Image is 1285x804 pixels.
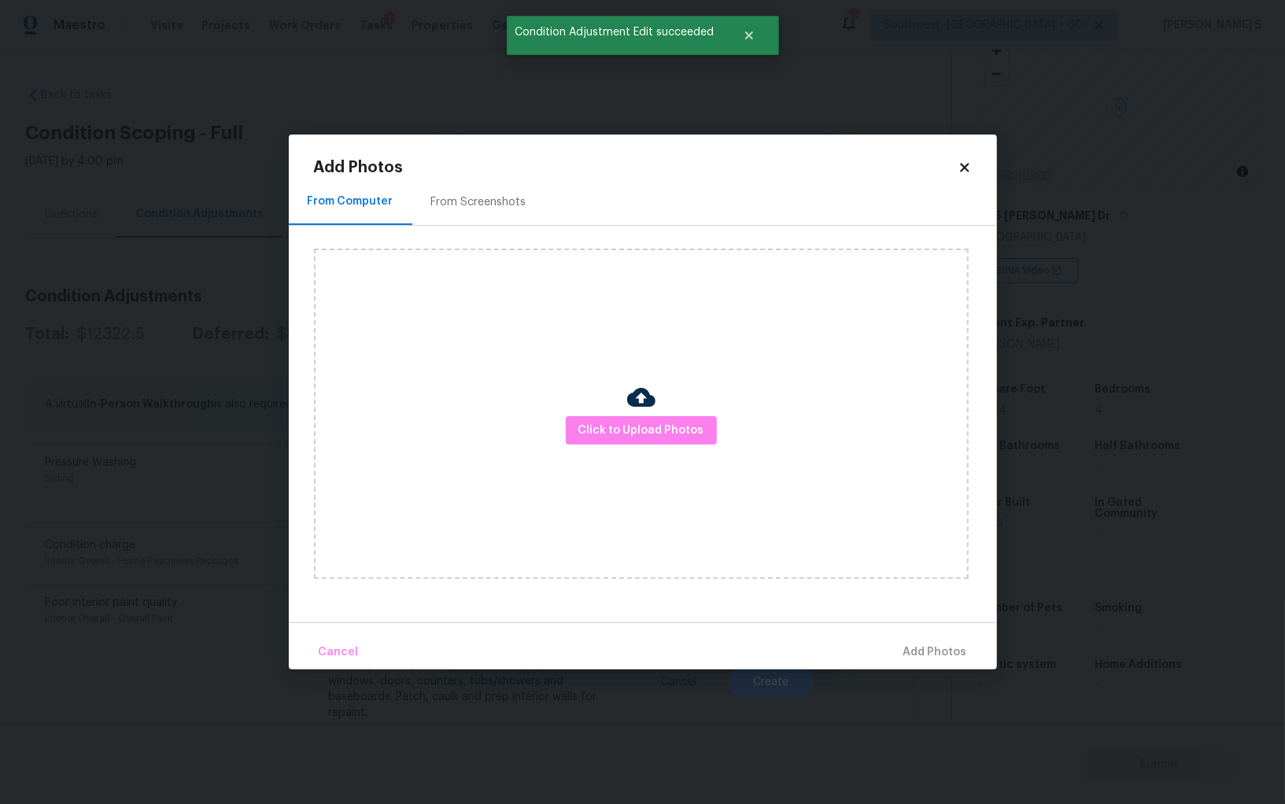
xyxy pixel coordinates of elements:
button: Cancel [312,636,365,669]
button: Click to Upload Photos [566,416,717,445]
div: From Computer [308,194,393,209]
span: Condition Adjustment Edit succeeded [507,16,723,49]
h2: Add Photos [314,160,958,175]
span: Click to Upload Photos [578,421,704,441]
img: Cloud Upload Icon [627,383,655,411]
button: Close [723,20,775,51]
div: From Screenshots [431,194,526,210]
span: Cancel [319,643,359,662]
